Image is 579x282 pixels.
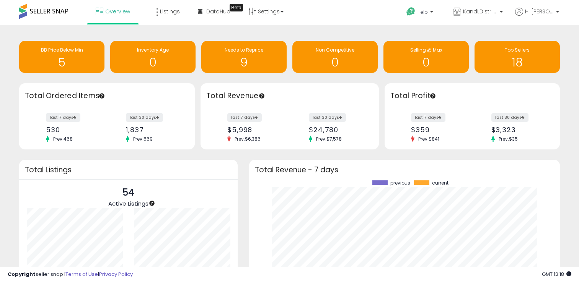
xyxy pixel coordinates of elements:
label: last 30 days [126,113,163,122]
span: Active Listings [108,199,148,207]
a: Help [400,1,441,25]
span: previous [390,180,410,186]
span: Needs to Reprice [225,47,263,53]
div: $5,998 [227,126,284,134]
span: Prev: $7,578 [312,136,346,142]
span: Inventory Age [137,47,169,53]
a: Top Sellers 18 [475,41,560,73]
h3: Total Revenue [206,91,373,101]
div: 1,837 [126,126,181,134]
span: 2025-09-7 12:18 GMT [542,271,571,278]
label: last 7 days [411,113,445,122]
span: Top Sellers [505,47,530,53]
span: Overview [105,8,130,15]
a: Privacy Policy [99,271,133,278]
span: Prev: 468 [49,136,77,142]
div: Tooltip anchor [98,92,105,99]
span: Hi [PERSON_NAME] [525,8,554,15]
h1: 5 [23,56,101,69]
a: Needs to Reprice 9 [201,41,287,73]
h3: Total Profit [390,91,555,101]
span: Prev: 569 [129,136,157,142]
div: $24,780 [309,126,365,134]
a: Terms of Use [65,271,98,278]
h3: Total Revenue - 7 days [255,167,554,173]
span: Help [418,9,428,15]
span: BB Price Below Min [41,47,83,53]
div: seller snap | | [8,271,133,278]
span: Prev: $6,386 [231,136,264,142]
h1: 0 [387,56,465,69]
label: last 7 days [227,113,262,122]
a: Selling @ Max 0 [383,41,469,73]
span: KandLDistribution LLC [463,8,497,15]
span: current [432,180,449,186]
label: last 7 days [46,113,80,122]
h3: Total Ordered Items [25,91,189,101]
div: Tooltip anchor [258,92,265,99]
div: $3,323 [491,126,546,134]
a: Non Competitive 0 [292,41,378,73]
div: Tooltip anchor [230,4,243,11]
h1: 0 [114,56,192,69]
div: Tooltip anchor [429,92,436,99]
div: $359 [411,126,466,134]
a: BB Price Below Min 5 [19,41,104,73]
a: Hi [PERSON_NAME] [515,8,559,25]
h1: 9 [205,56,283,69]
span: Prev: $35 [495,136,522,142]
div: 530 [46,126,101,134]
h1: 18 [478,56,556,69]
strong: Copyright [8,271,36,278]
span: Prev: $841 [414,136,443,142]
a: Inventory Age 0 [110,41,196,73]
label: last 30 days [491,113,528,122]
span: Selling @ Max [410,47,442,53]
span: Non Competitive [316,47,354,53]
label: last 30 days [309,113,346,122]
p: 54 [108,185,148,200]
span: Listings [160,8,180,15]
span: DataHub [206,8,230,15]
div: Tooltip anchor [148,200,155,207]
i: Get Help [406,7,416,16]
h3: Total Listings [25,167,232,173]
h1: 0 [296,56,374,69]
